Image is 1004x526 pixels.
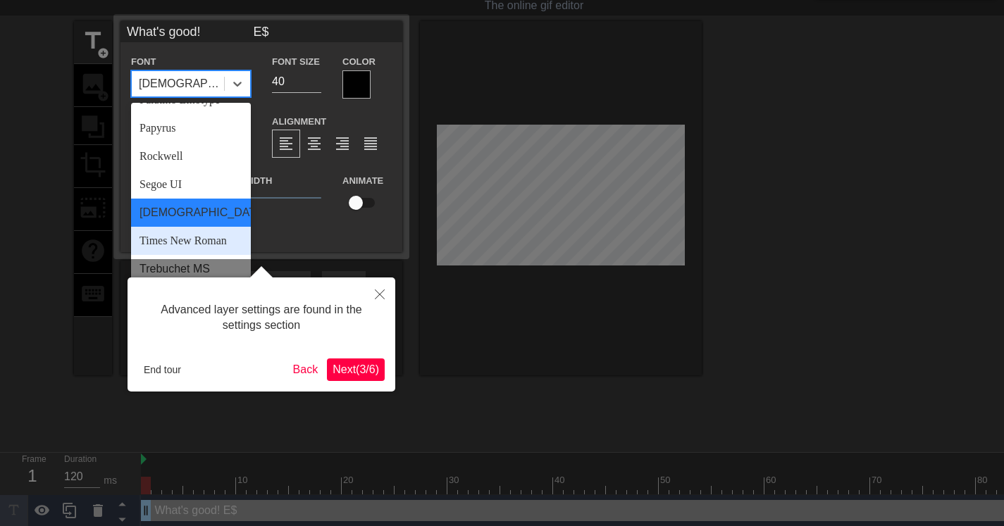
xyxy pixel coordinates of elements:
span: format_align_right [334,135,351,152]
div: Trebuchet MS [131,255,251,283]
div: [DEMOGRAPHIC_DATA] [139,75,225,92]
div: Segoe UI [131,170,251,199]
div: 70 [872,473,884,487]
label: Animate [342,174,383,188]
div: Advanced layer settings are found in the settings section [138,288,385,348]
div: [DEMOGRAPHIC_DATA] [131,199,251,227]
span: title [80,27,106,54]
label: Color [342,55,376,69]
span: Next ( 3 / 6 ) [333,363,379,375]
label: Alignment [272,115,326,129]
label: Font Size [272,55,320,69]
div: Rockwell [131,142,251,170]
button: Close [364,277,395,310]
div: 1 [22,463,43,489]
span: format_align_justify [362,135,379,152]
div: 20 [343,473,356,487]
div: Frame [11,453,54,494]
span: drag_handle [139,503,153,518]
div: 10 [237,473,250,487]
button: Next [327,358,385,381]
div: 30 [449,473,461,487]
div: ms [104,473,117,488]
div: Times New Roman [131,227,251,255]
label: Duration [64,456,97,464]
span: add_circle [97,47,109,59]
span: format_align_left [278,135,295,152]
button: End tour [138,359,187,380]
div: 80 [977,473,990,487]
label: Font [131,55,156,69]
div: 50 [660,473,673,487]
div: Papyrus [131,114,251,142]
div: 40 [554,473,567,487]
button: Back [287,358,324,381]
div: 60 [766,473,779,487]
span: format_align_center [306,135,323,152]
